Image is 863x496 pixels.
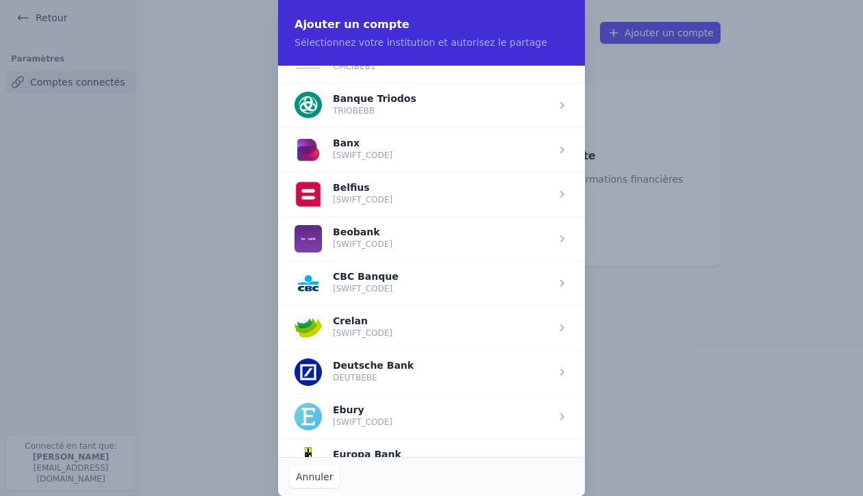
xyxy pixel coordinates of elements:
button: Crelan [SWIFT_CODE] [295,314,392,341]
p: CBC Banque [333,272,399,280]
p: Belfius [333,183,392,192]
button: Banque Triodos TRIOBEBB [295,92,416,119]
button: CMCIBEB1 [295,47,462,75]
p: Ebury [333,406,392,414]
p: Deutsche Bank [333,361,414,369]
button: Deutsche Bank DEUTBEBE [295,358,414,386]
p: Banque Triodos [333,94,416,103]
button: Belfius [SWIFT_CODE] [295,181,392,208]
button: Banx [SWIFT_CODE] [295,136,392,164]
button: Beobank [SWIFT_CODE] [295,225,392,252]
button: Europa Bank [295,447,401,475]
button: Ebury [SWIFT_CODE] [295,403,392,430]
p: Banx [333,139,392,147]
button: CBC Banque [SWIFT_CODE] [295,270,399,297]
button: Annuler [289,466,340,488]
p: Europa Bank [333,450,401,458]
h2: Ajouter un compte [295,16,568,33]
p: Crelan [333,317,392,325]
p: Beobank [333,228,392,236]
p: Sélectionnez votre institution et autorisez le partage [295,36,568,49]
